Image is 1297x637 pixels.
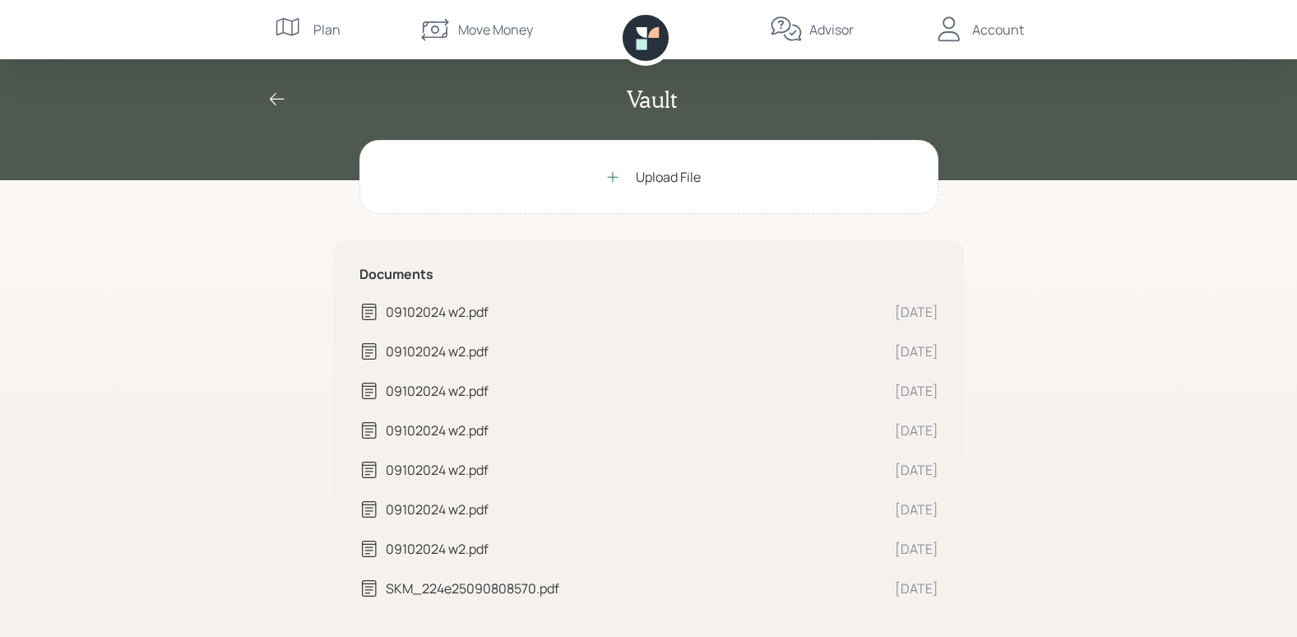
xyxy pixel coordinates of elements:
[359,579,938,598] a: SKM_224e25090808570.pdf[DATE]
[386,381,882,401] div: 09102024 w2.pdf
[359,302,938,322] a: 09102024 w2.pdf[DATE]
[359,342,938,361] a: 09102024 w2.pdf[DATE]
[359,539,938,559] a: 09102024 w2.pdf[DATE]
[359,267,938,282] h5: Documents
[627,86,677,114] h2: Vault
[386,302,882,322] div: 09102024 w2.pdf
[895,342,938,361] div: [DATE]
[386,342,882,361] div: 09102024 w2.pdf
[386,579,882,598] div: SKM_224e25090808570.pdf
[895,579,938,598] div: [DATE]
[386,421,882,440] div: 09102024 w2.pdf
[359,500,938,519] a: 09102024 w2.pdf[DATE]
[386,460,882,480] div: 09102024 w2.pdf
[359,421,938,440] a: 09102024 w2.pdf[DATE]
[359,381,938,401] a: 09102024 w2.pdf[DATE]
[313,20,340,40] div: Plan
[895,421,938,440] div: [DATE]
[895,460,938,480] div: [DATE]
[386,539,882,559] div: 09102024 w2.pdf
[636,167,701,187] div: Upload File
[895,381,938,401] div: [DATE]
[359,460,938,480] a: 09102024 w2.pdf[DATE]
[895,302,938,322] div: [DATE]
[895,539,938,559] div: [DATE]
[386,500,882,519] div: 09102024 w2.pdf
[458,20,533,40] div: Move Money
[895,500,938,519] div: [DATE]
[972,20,1024,40] div: Account
[809,20,854,40] div: Advisor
